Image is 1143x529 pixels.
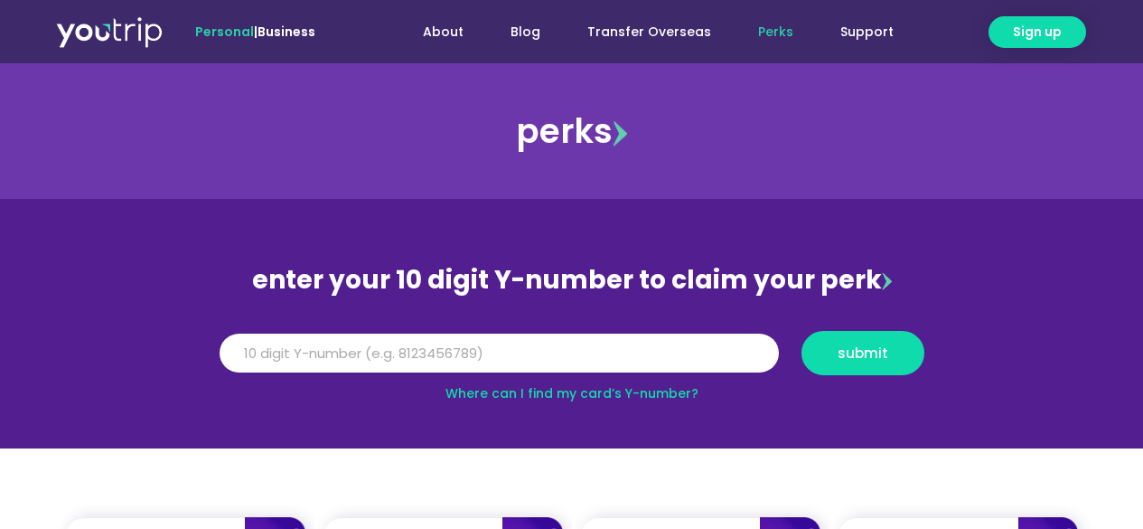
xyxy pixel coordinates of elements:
span: submit [838,346,888,360]
span: Personal [195,23,254,41]
input: 10 digit Y-number (e.g. 8123456789) [220,334,779,373]
a: Support [817,15,917,49]
nav: Menu [364,15,917,49]
a: Perks [735,15,817,49]
a: Sign up [988,16,1086,48]
form: Y Number [220,331,924,389]
a: About [399,15,487,49]
button: submit [801,331,924,375]
div: enter your 10 digit Y-number to claim your perk [211,257,933,304]
a: Business [258,23,315,41]
a: Where can I find my card’s Y-number? [445,384,698,402]
span: Sign up [1013,23,1062,42]
a: Transfer Overseas [564,15,735,49]
a: Blog [487,15,564,49]
span: | [195,23,315,41]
